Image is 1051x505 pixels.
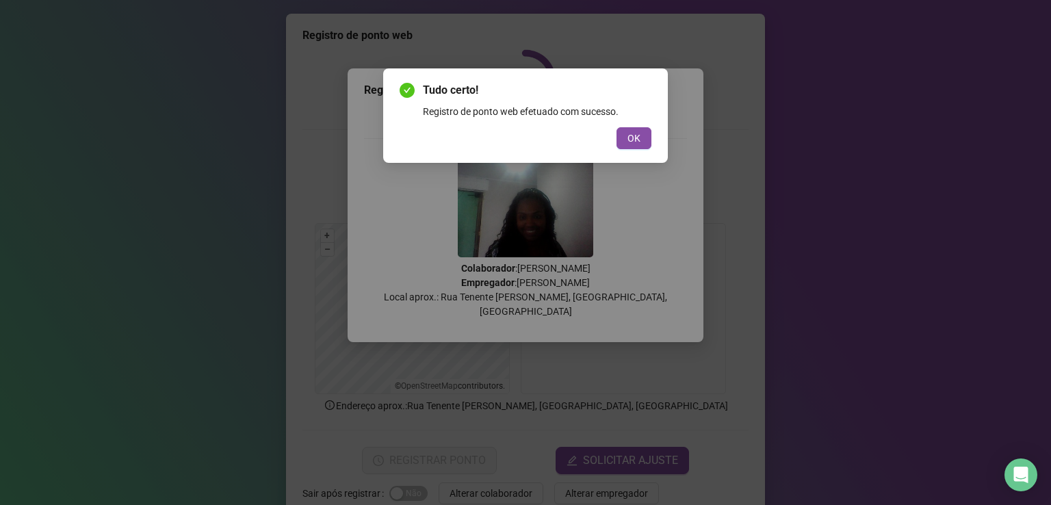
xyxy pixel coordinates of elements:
div: Registro de ponto web efetuado com sucesso. [423,104,651,119]
span: OK [627,131,640,146]
span: Tudo certo! [423,82,651,99]
div: Open Intercom Messenger [1004,458,1037,491]
button: OK [617,127,651,149]
span: check-circle [400,83,415,98]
